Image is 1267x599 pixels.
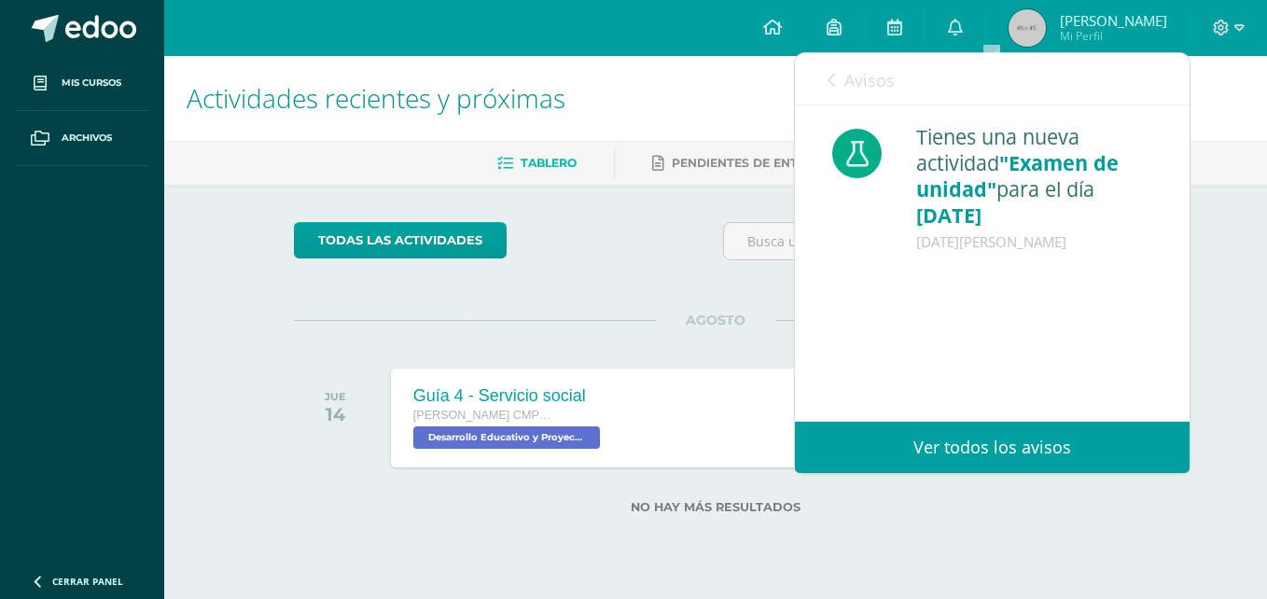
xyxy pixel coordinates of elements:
div: Tienes una nueva actividad para el día [916,124,1152,255]
span: "Examen de unidad" [916,149,1119,202]
span: Tablero [521,156,577,170]
span: Pendientes de entrega [672,156,831,170]
div: Guía 4 - Servicio social [413,386,605,406]
span: Desarrollo Educativo y Proyecto de Vida 'C' [413,426,600,449]
a: Tablero [497,148,577,178]
span: Archivos [62,131,112,146]
span: Cerrar panel [52,575,123,588]
div: 14 [325,403,346,425]
span: Mis cursos [62,76,121,91]
span: Avisos [844,69,895,91]
span: [PERSON_NAME] CMP Bachillerato en CCLL con Orientación en Computación [413,409,553,422]
input: Busca una actividad próxima aquí... [724,223,1137,259]
label: No hay más resultados [294,500,1138,514]
a: Pendientes de entrega [652,148,831,178]
span: avisos sin leer [1037,68,1157,89]
a: Mis cursos [15,56,149,111]
span: AGOSTO [656,312,775,328]
a: todas las Actividades [294,222,507,258]
a: Ver todos los avisos [795,422,1190,473]
span: Actividades recientes y próximas [187,80,565,116]
span: [DATE] [916,202,982,229]
div: JUE [325,390,346,403]
img: 45x45 [1009,9,1046,47]
span: [PERSON_NAME] [1060,11,1167,30]
a: Archivos [15,111,149,166]
span: Mi Perfil [1060,28,1167,44]
div: [DATE][PERSON_NAME] [916,229,1152,255]
span: 140 [1037,68,1063,89]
